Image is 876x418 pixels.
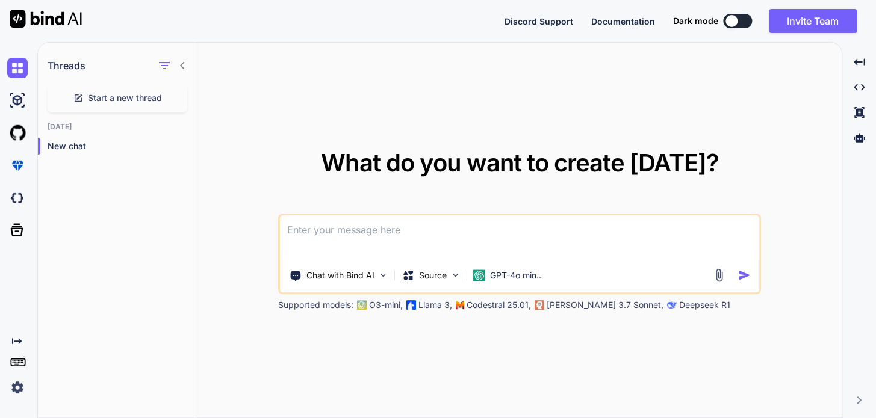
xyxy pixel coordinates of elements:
[7,90,28,111] img: ai-studio
[769,9,857,33] button: Invite Team
[88,92,162,104] span: Start a new thread
[378,270,388,280] img: Pick Tools
[7,58,28,78] img: chat
[535,300,544,310] img: claude
[673,15,718,27] span: Dark mode
[591,16,655,26] span: Documentation
[505,15,573,28] button: Discord Support
[278,299,353,311] p: Supported models:
[679,299,730,311] p: Deepseek R1
[369,299,403,311] p: O3-mini,
[450,270,461,280] img: Pick Models
[306,269,374,281] p: Chat with Bind AI
[7,188,28,208] img: darkCloudIdeIcon
[591,15,655,28] button: Documentation
[547,299,663,311] p: [PERSON_NAME] 3.7 Sonnet,
[320,148,718,177] span: What do you want to create [DATE]?
[738,269,751,281] img: icon
[10,10,82,28] img: Bind AI
[48,58,85,73] h1: Threads
[48,140,197,152] p: New chat
[38,122,197,132] h2: [DATE]
[357,300,367,310] img: GPT-4
[467,299,531,311] p: Codestral 25.01,
[418,299,452,311] p: Llama 3,
[490,269,541,281] p: GPT-4o min..
[419,269,447,281] p: Source
[505,16,573,26] span: Discord Support
[456,301,464,309] img: Mistral-AI
[406,300,416,310] img: Llama2
[7,123,28,143] img: githubLight
[7,155,28,176] img: premium
[473,269,485,281] img: GPT-4o mini
[7,377,28,398] img: settings
[667,300,677,310] img: claude
[712,268,726,282] img: attachment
